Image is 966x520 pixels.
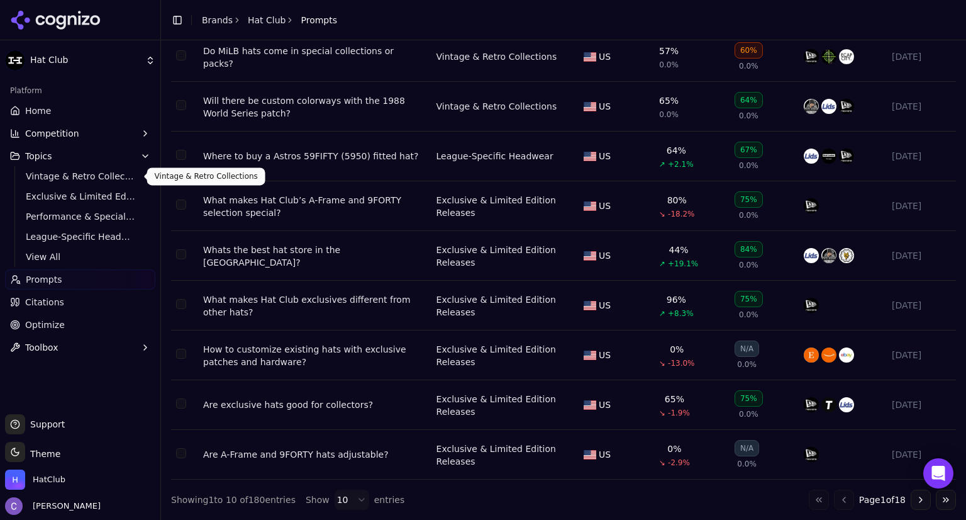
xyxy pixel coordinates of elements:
[5,470,25,490] img: HatClub
[667,194,687,206] div: 80%
[892,200,951,212] div: [DATE]
[739,210,758,220] span: 0.0%
[735,440,759,456] div: N/A
[436,343,574,368] a: Exclusive & Limited Edition Releases
[203,448,426,461] a: Are A-Frame and 9FORTY hats adjustable?
[668,358,694,368] span: -13.0%
[670,343,684,356] div: 0%
[659,308,665,319] span: ↗
[436,393,574,418] a: Exclusive & Limited Edition Releases
[584,201,596,211] img: US flag
[5,337,155,358] button: Toolbox
[21,167,140,185] a: Vintage & Retro Collections
[25,449,60,459] span: Theme
[202,15,233,25] a: Brands
[892,349,951,361] div: [DATE]
[584,450,596,460] img: US flag
[25,105,51,117] span: Home
[436,443,574,468] div: Exclusive & Limited Edition Releases
[821,49,836,64] img: capanova
[436,194,574,219] a: Exclusive & Limited Edition Releases
[5,292,155,312] a: Citations
[5,315,155,335] a: Optimize
[374,494,405,506] span: entries
[659,209,665,219] span: ↘
[821,248,836,263] img: exclusive fitted
[599,249,611,262] span: US
[735,341,759,357] div: N/A
[739,310,758,320] span: 0.0%
[804,99,819,114] img: exclusive fitted
[839,99,854,114] img: new era
[176,398,186,409] button: Select row 9
[599,200,611,212] span: US
[599,448,611,461] span: US
[737,359,757,370] span: 0.0%
[735,142,763,158] div: 67%
[28,500,101,512] span: [PERSON_NAME]
[5,81,155,101] div: Platform
[735,42,763,59] div: 60%
[735,291,763,307] div: 75%
[203,244,426,269] a: Whats the best hat store in the [GEOGRAPHIC_DATA]?
[739,161,758,171] span: 0.0%
[735,241,763,257] div: 84%
[30,55,140,66] span: Hat Club
[203,343,426,368] a: How to customize existing hats with exclusive patches and hardware?
[176,249,186,259] button: Select row 6
[436,293,574,319] a: Exclusive & Limited Edition Releases
[737,459,757,469] span: 0.0%
[659,45,679,57] div: 57%
[25,127,79,140] span: Competition
[821,99,836,114] img: lids
[25,319,65,331] span: Optimize
[26,190,135,203] span: Exclusive & Limited Edition Releases
[203,398,426,411] a: Are exclusive hats good for collectors?
[25,341,58,354] span: Toolbox
[821,348,836,363] img: amazon
[667,144,686,157] div: 64%
[839,397,854,412] img: lids
[25,150,52,162] span: Topics
[804,447,819,462] img: new era
[821,149,836,164] img: foot locker
[436,50,557,63] div: Vintage & Retro Collections
[892,50,951,63] div: [DATE]
[739,260,758,270] span: 0.0%
[735,92,763,108] div: 64%
[668,259,698,269] span: +19.1%
[26,170,135,183] span: Vintage & Retro Collections
[667,293,686,306] div: 96%
[21,188,140,205] a: Exclusive & Limited Edition Releases
[26,273,62,286] span: Prompts
[659,60,679,70] span: 0.0%
[5,269,155,290] a: Prompts
[739,111,758,121] span: 0.0%
[176,100,186,110] button: Select row 3
[584,102,596,111] img: US flag
[26,230,135,243] span: League-Specific Headwear
[176,150,186,160] button: Select row 4
[599,150,611,162] span: US
[203,150,426,162] div: Where to buy a Astros 59FIFTY (5950) fitted hat?
[5,123,155,144] button: Competition
[659,408,665,418] span: ↘
[301,14,337,26] span: Prompts
[659,358,665,368] span: ↘
[659,259,665,269] span: ↗
[599,50,611,63] span: US
[5,497,23,515] img: Chris Hayes
[839,248,854,263] img: myfitteds
[839,149,854,164] img: new era
[659,94,679,107] div: 65%
[892,398,951,411] div: [DATE]
[667,443,681,455] div: 0%
[436,244,574,269] div: Exclusive & Limited Edition Releases
[5,497,101,515] button: Open user button
[923,458,953,489] div: Open Intercom Messenger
